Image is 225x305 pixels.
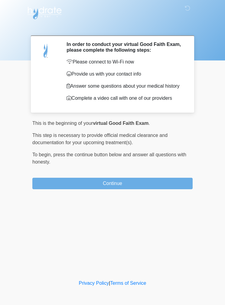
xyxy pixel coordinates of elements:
span: press the continue button below and answer all questions with honesty. [32,152,186,164]
span: . [148,121,150,126]
h2: In order to conduct your virtual Good Faith Exam, please complete the following steps: [67,41,184,53]
p: Please connect to Wi-Fi now [67,58,184,66]
h1: ‎ ‎ ‎ ‎ [28,22,197,33]
img: Hydrate IV Bar - Flagstaff Logo [26,5,63,20]
a: Privacy Policy [79,281,109,286]
p: Provide us with your contact info [67,70,184,78]
img: Agent Avatar [37,41,55,60]
p: Answer some questions about your medical history [67,83,184,90]
strong: virtual Good Faith Exam [93,121,148,126]
a: | [109,281,110,286]
span: This is the beginning of your [32,121,93,126]
span: This step is necessary to provide official medical clearance and documentation for your upcoming ... [32,133,168,145]
a: Terms of Service [110,281,146,286]
p: Complete a video call with one of our providers [67,95,184,102]
span: To begin, [32,152,53,157]
button: Continue [32,178,193,189]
